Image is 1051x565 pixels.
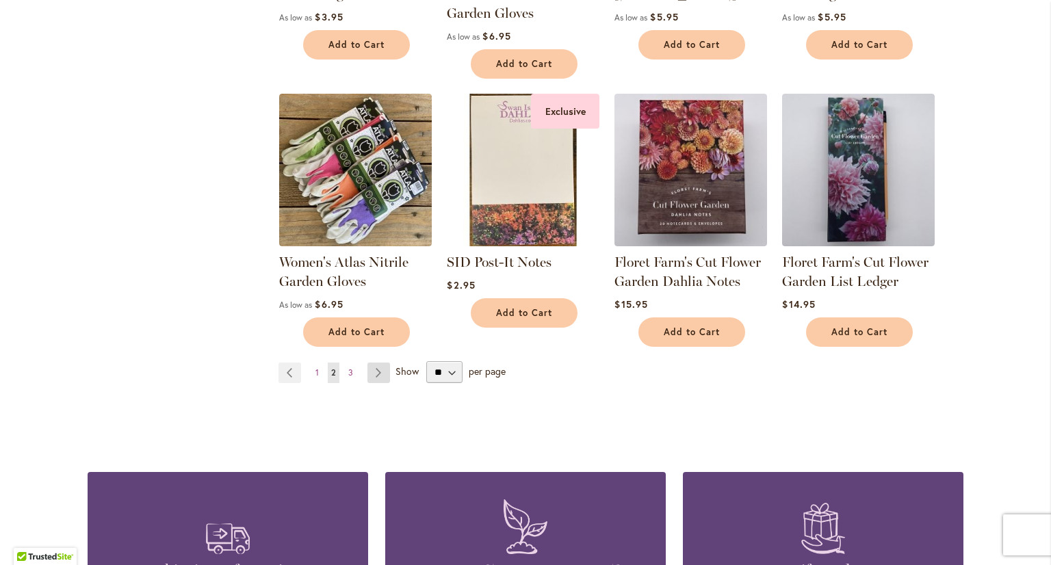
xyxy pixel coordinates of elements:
[279,300,312,310] span: As low as
[614,254,761,289] a: Floret Farm's Cut Flower Garden Dahlia Notes
[831,39,887,51] span: Add to Cart
[447,94,599,246] img: SID POST-IT NOTES
[303,30,410,60] button: Add to Cart
[328,39,385,51] span: Add to Cart
[782,298,815,311] span: $14.95
[664,326,720,338] span: Add to Cart
[482,29,510,42] span: $6.95
[279,12,312,23] span: As low as
[303,317,410,347] button: Add to Cart
[614,298,647,311] span: $15.95
[447,254,552,270] a: SID Post-It Notes
[782,94,935,246] img: Floret Farm's Cut Flower Garden List Ledger - FRONT
[664,39,720,51] span: Add to Cart
[638,317,745,347] button: Add to Cart
[471,298,578,328] button: Add to Cart
[614,236,767,249] a: Floret Farm's Cut Flower Garden Dahlia Notes - FRONT
[331,367,336,378] span: 2
[348,367,353,378] span: 3
[650,10,678,23] span: $5.95
[447,236,599,249] a: SID POST-IT NOTES Exclusive
[782,236,935,249] a: Floret Farm's Cut Flower Garden List Ledger - FRONT
[345,363,356,383] a: 3
[638,30,745,60] button: Add to Cart
[447,278,475,291] span: $2.95
[315,298,343,311] span: $6.95
[279,94,432,246] img: Women's Atlas Nitrile Gloves in 4 sizes
[782,12,815,23] span: As low as
[10,516,49,555] iframe: Launch Accessibility Center
[312,363,322,383] a: 1
[782,254,929,289] a: Floret Farm's Cut Flower Garden List Ledger
[806,30,913,60] button: Add to Cart
[496,58,552,70] span: Add to Cart
[328,326,385,338] span: Add to Cart
[614,94,767,246] img: Floret Farm's Cut Flower Garden Dahlia Notes - FRONT
[818,10,846,23] span: $5.95
[279,254,408,289] a: Women's Atlas Nitrile Garden Gloves
[831,326,887,338] span: Add to Cart
[614,12,647,23] span: As low as
[471,49,578,79] button: Add to Cart
[315,367,319,378] span: 1
[395,365,419,378] span: Show
[447,31,480,42] span: As low as
[279,236,432,249] a: Women's Atlas Nitrile Gloves in 4 sizes
[469,365,506,378] span: per page
[531,94,599,129] div: Exclusive
[315,10,343,23] span: $3.95
[806,317,913,347] button: Add to Cart
[496,307,552,319] span: Add to Cart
